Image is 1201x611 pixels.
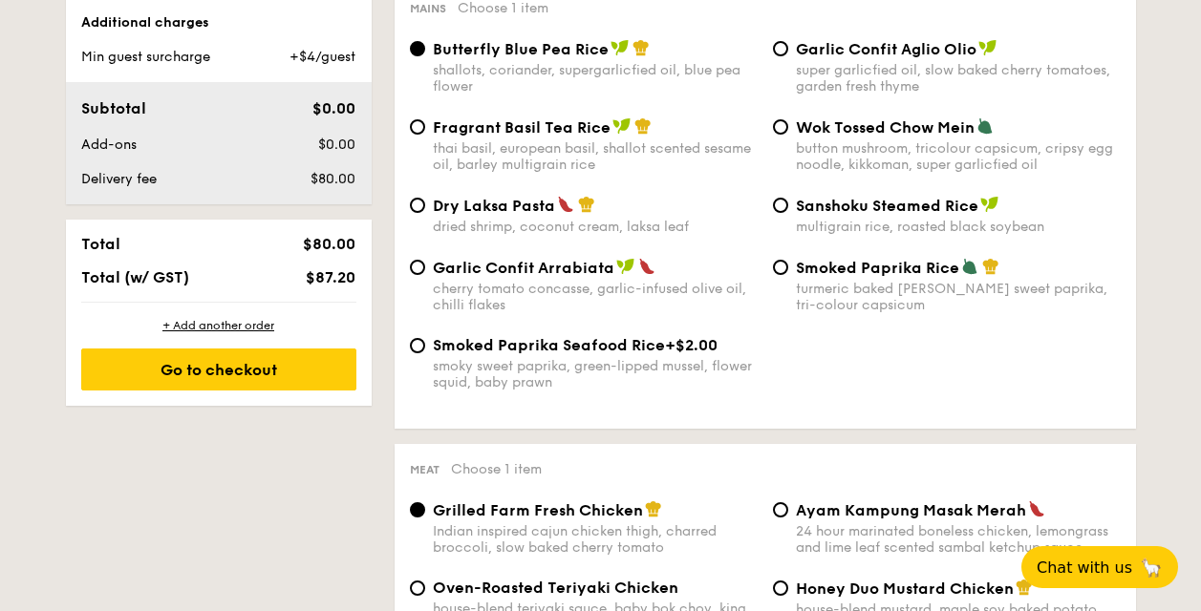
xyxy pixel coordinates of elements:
span: Butterfly Blue Pea Rice [433,40,609,58]
input: Oven-Roasted Teriyaki Chickenhouse-blend teriyaki sauce, baby bok choy, king oyster and shiitake ... [410,580,425,596]
span: Grilled Farm Fresh Chicken [433,501,643,519]
img: icon-vegan.f8ff3823.svg [612,117,632,135]
span: Smoked Paprika Seafood Rice [433,336,665,354]
img: icon-vegan.f8ff3823.svg [616,258,635,275]
input: Butterfly Blue Pea Riceshallots, coriander, supergarlicfied oil, blue pea flower [410,41,425,56]
span: Meat [410,463,440,476]
img: icon-chef-hat.a58ddaea.svg [1016,579,1033,596]
input: Ayam Kampung Masak Merah24 hour marinated boneless chicken, lemongrass and lime leaf scented samb... [773,502,788,517]
div: cherry tomato concasse, garlic-infused olive oil, chilli flakes [433,281,758,313]
span: Min guest surcharge [81,49,210,65]
span: Fragrant Basil Tea Rice [433,118,611,137]
span: $87.20 [306,268,355,286]
input: Smoked Paprika Seafood Rice+$2.00smoky sweet paprika, green-lipped mussel, flower squid, baby prawn [410,338,425,353]
img: icon-vegetarian.fe4039eb.svg [961,258,978,275]
img: icon-vegan.f8ff3823.svg [611,39,630,56]
div: dried shrimp, coconut cream, laksa leaf [433,219,758,235]
div: button mushroom, tricolour capsicum, cripsy egg noodle, kikkoman, super garlicfied oil [796,140,1121,173]
span: $80.00 [311,171,355,187]
span: Add-ons [81,137,137,153]
span: Delivery fee [81,171,157,187]
input: Fragrant Basil Tea Ricethai basil, european basil, shallot scented sesame oil, barley multigrain ... [410,119,425,135]
div: shallots, coriander, supergarlicfied oil, blue pea flower [433,62,758,95]
span: +$2.00 [665,336,718,354]
span: Oven-Roasted Teriyaki Chicken [433,579,678,597]
div: super garlicfied oil, slow baked cherry tomatoes, garden fresh thyme [796,62,1121,95]
div: multigrain rice, roasted black soybean [796,219,1121,235]
span: Ayam Kampung Masak Merah [796,501,1026,519]
input: Sanshoku Steamed Ricemultigrain rice, roasted black soybean [773,198,788,213]
img: icon-vegan.f8ff3823.svg [978,39,997,56]
span: Chat with us [1037,558,1132,577]
span: Dry Laksa Pasta [433,197,555,215]
img: icon-vegetarian.fe4039eb.svg [976,117,994,135]
span: Garlic Confit Arrabiata [433,259,614,277]
img: icon-spicy.37a8142b.svg [557,196,574,213]
span: +$4/guest [290,49,355,65]
div: Additional charges [81,13,356,32]
span: Honey Duo Mustard Chicken [796,579,1014,598]
img: icon-spicy.37a8142b.svg [638,258,655,275]
button: Chat with us🦙 [1021,546,1178,588]
img: icon-vegan.f8ff3823.svg [980,196,999,213]
span: Smoked Paprika Rice [796,259,959,277]
div: thai basil, european basil, shallot scented sesame oil, barley multigrain rice [433,140,758,173]
span: Total [81,235,120,253]
input: Grilled Farm Fresh ChickenIndian inspired cajun chicken thigh, charred broccoli, slow baked cherr... [410,502,425,517]
span: $80.00 [303,235,355,253]
div: Go to checkout [81,348,356,390]
div: Indian inspired cajun chicken thigh, charred broccoli, slow baked cherry tomato [433,523,758,556]
div: turmeric baked [PERSON_NAME] sweet paprika, tri-colour capsicum [796,281,1121,313]
span: 🦙 [1140,557,1163,579]
input: Wok Tossed Chow Meinbutton mushroom, tricolour capsicum, cripsy egg noodle, kikkoman, super garli... [773,119,788,135]
img: icon-spicy.37a8142b.svg [1028,500,1045,517]
span: $0.00 [318,137,355,153]
img: icon-chef-hat.a58ddaea.svg [578,196,595,213]
span: Subtotal [81,99,146,117]
span: $0.00 [312,99,355,117]
div: 24 hour marinated boneless chicken, lemongrass and lime leaf scented sambal ketchup sauce [796,523,1121,556]
div: smoky sweet paprika, green-lipped mussel, flower squid, baby prawn [433,358,758,390]
span: Choose 1 item [451,461,542,477]
input: Smoked Paprika Riceturmeric baked [PERSON_NAME] sweet paprika, tri-colour capsicum [773,260,788,275]
img: icon-chef-hat.a58ddaea.svg [982,258,999,275]
input: Garlic Confit Aglio Oliosuper garlicfied oil, slow baked cherry tomatoes, garden fresh thyme [773,41,788,56]
img: icon-chef-hat.a58ddaea.svg [633,39,650,56]
span: Garlic Confit Aglio Olio [796,40,976,58]
span: Wok Tossed Chow Mein [796,118,975,137]
input: Honey Duo Mustard Chickenhouse-blend mustard, maple soy baked potato, parsley [773,580,788,596]
div: + Add another order [81,318,356,333]
span: Mains [410,2,446,15]
img: icon-chef-hat.a58ddaea.svg [645,500,662,517]
input: Dry Laksa Pastadried shrimp, coconut cream, laksa leaf [410,198,425,213]
img: icon-chef-hat.a58ddaea.svg [634,117,652,135]
span: Total (w/ GST) [81,268,189,286]
input: Garlic Confit Arrabiatacherry tomato concasse, garlic-infused olive oil, chilli flakes [410,260,425,275]
span: Sanshoku Steamed Rice [796,197,978,215]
